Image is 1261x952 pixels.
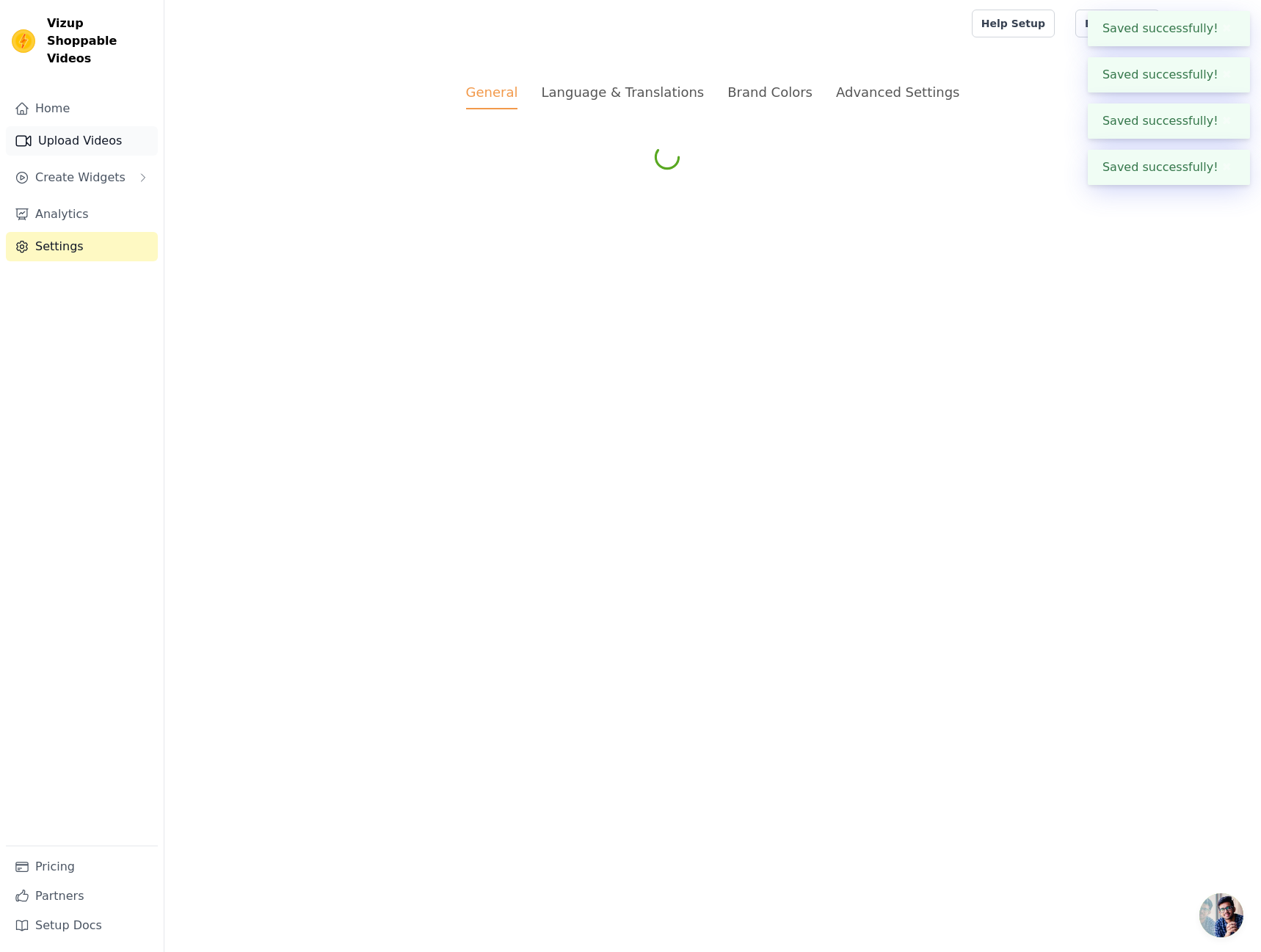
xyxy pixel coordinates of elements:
div: Saved successfully! [1088,57,1250,92]
div: Open chat [1199,893,1243,937]
div: Saved successfully! [1088,103,1250,139]
a: Upload Videos [6,126,158,156]
span: Create Widgets [35,169,126,186]
a: Help Setup [972,10,1055,37]
div: Saved successfully! [1088,11,1250,46]
div: Language & Translations [541,82,704,102]
p: Shark In [1195,10,1249,37]
div: Brand Colors [727,82,813,102]
div: Saved successfully! [1088,150,1250,185]
button: Close [1218,20,1235,37]
button: Close [1218,66,1235,84]
a: Book Demo [1075,10,1160,37]
a: Home [6,94,158,123]
button: Close [1218,112,1235,130]
img: Vizup [12,29,35,53]
a: Settings [6,232,158,261]
button: Create Widgets [6,163,158,192]
a: Partners [6,882,158,911]
button: S Shark In [1171,10,1249,37]
a: Analytics [6,200,158,229]
span: Vizup Shoppable Videos [47,15,152,68]
div: Advanced Settings [836,82,959,102]
div: General [466,82,518,109]
button: Close [1218,159,1235,176]
a: Pricing [6,852,158,882]
a: Setup Docs [6,911,158,940]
